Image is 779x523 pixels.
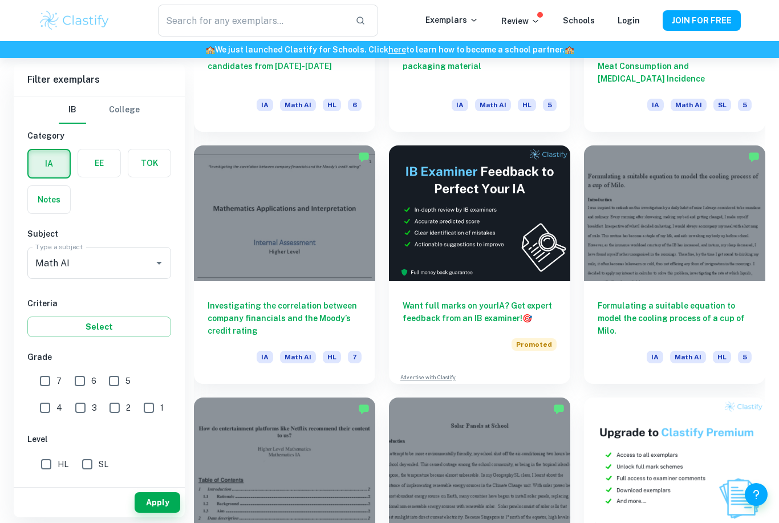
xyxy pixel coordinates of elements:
span: Math AI [671,99,707,111]
span: Math AI [280,351,316,363]
button: IB [59,96,86,124]
button: Help and Feedback [745,483,768,506]
input: Search for any exemplars... [158,5,346,37]
img: Thumbnail [389,145,570,282]
span: HL [323,351,341,363]
button: TOK [128,149,171,177]
img: Marked [358,403,370,415]
h6: Category [27,129,171,142]
p: Exemplars [425,14,478,26]
span: 🏫 [565,45,574,54]
img: Marked [748,151,760,163]
a: Advertise with Clastify [400,374,456,382]
span: 4 [56,402,62,414]
span: 6 [91,375,96,387]
h6: Applying optimization to minimize packaging material [403,47,557,85]
h6: Level [27,433,171,445]
span: Promoted [512,338,557,351]
button: Open [151,255,167,271]
span: 5 [738,351,752,363]
a: Investigating the correlation between company financials and the Moody’s credit ratingIAMath AIHL7 [194,145,375,384]
span: 2 [126,402,131,414]
button: EE [78,149,120,177]
h6: Formulating a suitable equation to model the cooling process of a cup of Milo. [598,299,752,337]
span: 3 [92,402,97,414]
span: SL [99,458,108,471]
span: 5 [125,375,131,387]
span: 7 [348,351,362,363]
a: Schools [563,16,595,25]
p: Review [501,15,540,27]
h6: We just launched Clastify for Schools. Click to learn how to become a school partner. [2,43,777,56]
span: 7 [56,375,62,387]
span: IA [257,351,273,363]
label: Type a subject [35,242,83,252]
span: HL [58,458,68,471]
span: Math AI [280,99,316,111]
h6: Want full marks on your IA ? Get expert feedback from an IB examiner! [403,299,557,325]
h6: Filter exemplars [14,64,185,96]
a: here [388,45,406,54]
span: IA [257,99,273,111]
h6: Investigating the Correlation Between Meat Consumption and [MEDICAL_DATA] Incidence [598,47,752,85]
button: Select [27,317,171,337]
button: Apply [135,492,180,513]
span: IA [647,99,664,111]
a: Want full marks on yourIA? Get expert feedback from an IB examiner!PromotedAdvertise with Clastify [389,145,570,384]
div: Filter type choice [59,96,140,124]
span: HL [323,99,341,111]
span: IA [647,351,663,363]
h6: Criteria [27,297,171,310]
span: HL [713,351,731,363]
span: 🎯 [522,314,532,323]
span: 🏫 [205,45,215,54]
span: 6 [348,99,362,111]
button: College [109,96,140,124]
img: Marked [358,151,370,163]
span: 1 [160,402,164,414]
span: IA [452,99,468,111]
span: 5 [543,99,557,111]
h6: Grade [27,351,171,363]
span: Math AI [670,351,706,363]
span: SL [713,99,731,111]
span: HL [518,99,536,111]
button: JOIN FOR FREE [663,10,741,31]
a: Formulating a suitable equation to model the cooling process of a cup of Milo.IAMath AIHL5 [584,145,765,384]
button: IA [29,150,70,177]
img: Marked [553,403,565,415]
a: Login [618,16,640,25]
span: 5 [738,99,752,111]
h6: Analysing the spread of IB Diploma candidates from [DATE]-[DATE] [208,47,362,85]
img: Clastify logo [38,9,111,32]
h6: Subject [27,228,171,240]
button: Notes [28,186,70,213]
span: Math AI [475,99,511,111]
h6: Investigating the correlation between company financials and the Moody’s credit rating [208,299,362,337]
